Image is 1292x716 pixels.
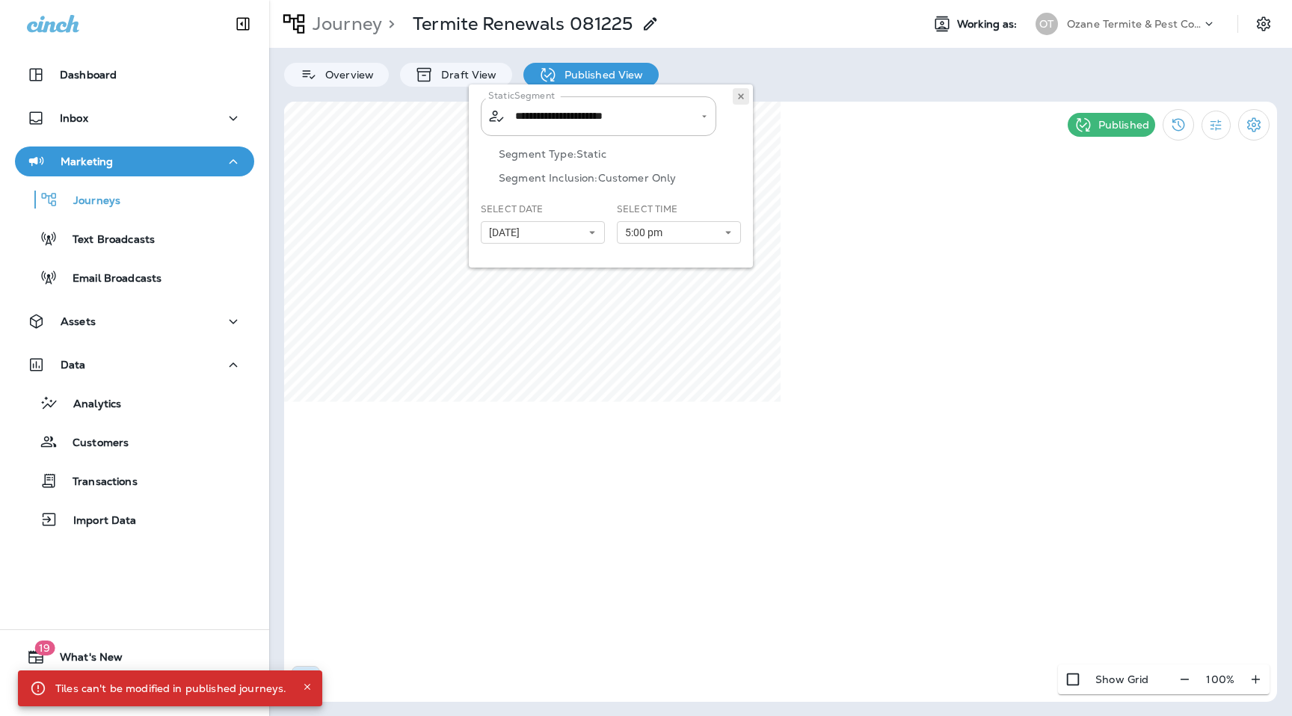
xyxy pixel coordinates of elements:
[15,426,254,457] button: Customers
[61,315,96,327] p: Assets
[58,194,120,209] p: Journeys
[1095,673,1148,685] p: Show Grid
[58,398,121,412] p: Analytics
[1202,111,1231,140] button: Filter Statistics
[15,642,254,672] button: 19What's New
[15,350,254,380] button: Data
[34,641,55,655] span: 19
[413,13,633,35] p: Termite Renewals 081225
[15,465,254,496] button: Transactions
[15,387,254,419] button: Analytics
[15,678,254,708] button: Support
[434,69,496,81] p: Draft View
[58,233,155,247] p: Text Broadcasts
[58,475,138,490] p: Transactions
[58,514,137,528] p: Import Data
[318,69,374,81] p: Overview
[15,306,254,336] button: Assets
[298,678,316,696] button: Close
[58,272,161,286] p: Email Broadcasts
[1250,10,1277,37] button: Settings
[60,69,117,81] p: Dashboard
[557,69,644,81] p: Published View
[15,184,254,215] button: Journeys
[15,262,254,293] button: Email Broadcasts
[307,13,382,35] p: Journey
[222,9,264,39] button: Collapse Sidebar
[1067,18,1202,30] p: Ozane Termite & Pest Control
[1206,673,1234,685] p: 100 %
[957,18,1021,31] span: Working as:
[15,504,254,535] button: Import Data
[15,60,254,90] button: Dashboard
[15,103,254,133] button: Inbox
[61,359,86,371] p: Data
[61,155,113,167] p: Marketing
[1098,119,1149,131] p: Published
[60,112,88,124] p: Inbox
[382,13,395,35] p: >
[1163,109,1194,141] button: View Changelog
[1238,109,1270,141] button: Settings
[58,436,129,451] p: Customers
[15,223,254,254] button: Text Broadcasts
[1036,13,1058,35] div: OT
[55,675,286,702] div: Tiles can't be modified in published journeys.
[45,651,123,669] span: What's New
[15,146,254,176] button: Marketing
